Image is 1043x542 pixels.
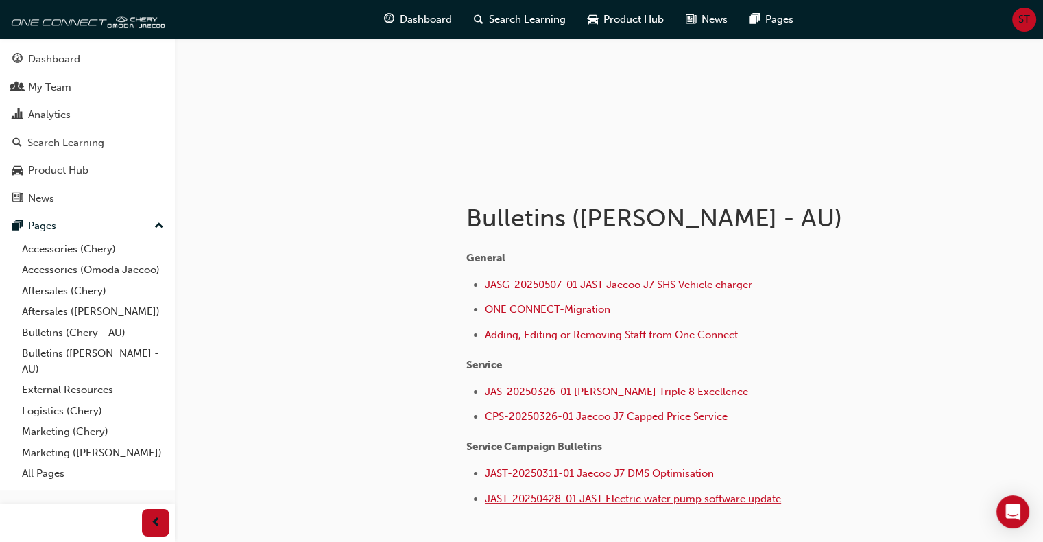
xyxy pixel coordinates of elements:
a: My Team [5,75,169,100]
a: Aftersales (Chery) [16,281,169,302]
div: My Team [28,80,71,95]
a: News [5,186,169,211]
a: Adding, Editing or Removing Staff from One Connect [485,329,738,341]
a: Product Hub [5,158,169,183]
span: Dashboard [400,12,452,27]
span: News [702,12,728,27]
span: prev-icon [151,515,161,532]
span: car-icon [588,11,598,28]
span: General [466,252,505,264]
span: news-icon [686,11,696,28]
span: Service Campaign Bulletins [466,440,602,453]
a: Bulletins (Chery - AU) [16,322,169,344]
a: Bulletins ([PERSON_NAME] - AU) [16,343,169,379]
h1: Bulletins ([PERSON_NAME] - AU) [466,203,916,233]
a: car-iconProduct Hub [577,5,675,34]
span: people-icon [12,82,23,94]
span: pages-icon [12,220,23,233]
span: Search Learning [489,12,566,27]
a: ONE CONNECT-Migration [485,303,610,316]
a: Marketing (Chery) [16,421,169,443]
span: Product Hub [603,12,664,27]
a: External Resources [16,379,169,401]
div: Product Hub [28,163,88,178]
span: search-icon [474,11,483,28]
div: Open Intercom Messenger [996,495,1029,528]
span: guage-icon [12,54,23,66]
a: Marketing ([PERSON_NAME]) [16,443,169,464]
div: Pages [28,218,56,234]
a: CPS-20250326-01 Jaecoo J7 Capped Price Service [485,410,728,423]
button: Pages [5,213,169,239]
button: DashboardMy TeamAnalyticsSearch LearningProduct HubNews [5,44,169,213]
a: Search Learning [5,130,169,156]
a: pages-iconPages [739,5,804,34]
a: Analytics [5,102,169,128]
a: Accessories (Omoda Jaecoo) [16,259,169,281]
a: JASG-20250507-01 JAST Jaecoo J7 SHS Vehicle charger [485,279,752,291]
a: Accessories (Chery) [16,239,169,260]
a: Aftersales ([PERSON_NAME]) [16,301,169,322]
a: Logistics (Chery) [16,401,169,422]
a: search-iconSearch Learning [463,5,577,34]
a: news-iconNews [675,5,739,34]
span: up-icon [154,217,164,235]
a: guage-iconDashboard [373,5,463,34]
span: Service [466,359,502,371]
span: guage-icon [384,11,394,28]
span: news-icon [12,193,23,205]
a: JAST-20250311-01 Jaecoo J7 DMS Optimisation [485,467,714,480]
div: Search Learning [27,135,104,151]
span: car-icon [12,165,23,177]
button: ST [1012,8,1036,32]
a: JAST-20250428-01 JAST Electric water pump software update [485,493,781,505]
span: search-icon [12,137,22,150]
a: Dashboard [5,47,169,72]
span: pages-icon [750,11,760,28]
div: News [28,191,54,207]
div: Dashboard [28,51,80,67]
div: Analytics [28,107,71,123]
a: JAS-20250326-01 [PERSON_NAME] Triple 8 Excellence [485,386,748,398]
span: chart-icon [12,109,23,121]
a: All Pages [16,463,169,484]
span: ST [1018,12,1030,27]
span: Pages [765,12,793,27]
img: oneconnect [7,5,165,33]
